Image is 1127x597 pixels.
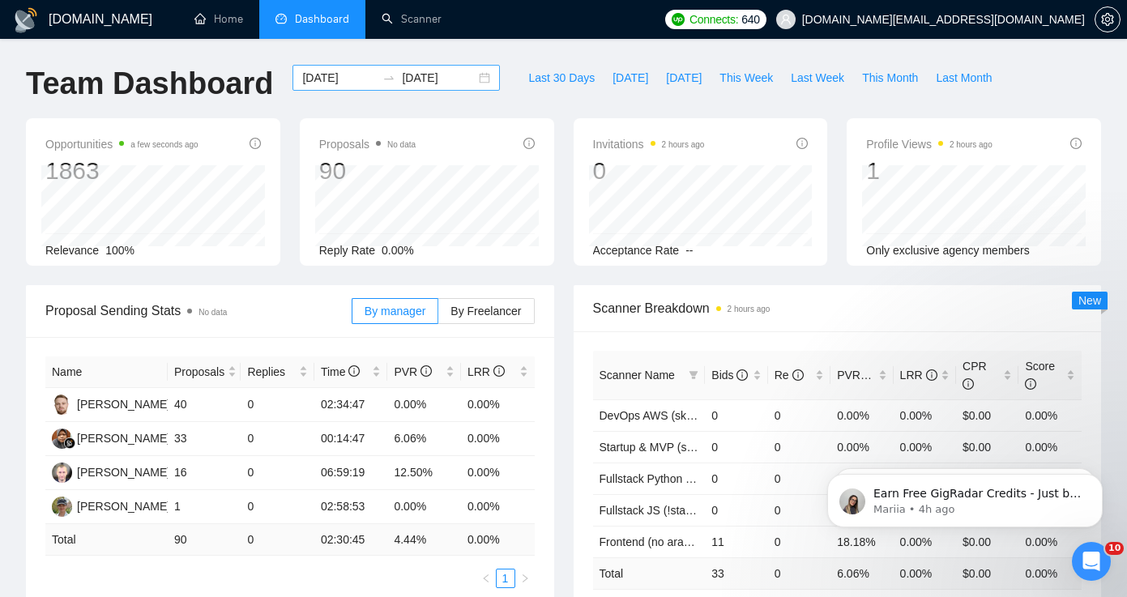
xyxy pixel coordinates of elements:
time: 2 hours ago [662,140,705,149]
button: [DATE] [604,65,657,91]
button: left [476,569,496,588]
span: -- [685,244,693,257]
span: This Week [719,69,773,87]
span: No data [387,140,416,149]
td: 0 [768,557,830,589]
td: 0.00% [830,431,893,463]
span: info-circle [926,369,937,381]
td: 0.00% [894,431,956,463]
a: DevOps AWS (skipped) [600,409,719,422]
div: [PERSON_NAME] [77,463,170,481]
a: Frontend (no arab) ([PERSON_NAME]) [600,535,798,548]
td: 0 [768,494,830,526]
span: CPR [963,360,987,390]
span: Dashboard [295,12,349,26]
td: 0 [241,490,314,524]
span: Proposals [174,363,224,381]
span: Last Week [791,69,844,87]
span: swap-right [382,71,395,84]
div: [PERSON_NAME] [77,429,170,447]
a: NS[PERSON_NAME] [52,499,170,512]
span: left [481,574,491,583]
td: 0 [241,456,314,490]
span: LRR [467,365,505,378]
span: info-circle [963,378,974,390]
td: Total [593,557,706,589]
span: info-circle [250,138,261,149]
div: 0 [593,156,705,186]
span: LRR [900,369,937,382]
span: No data [199,308,227,317]
img: NS [52,497,72,517]
li: 1 [496,569,515,588]
span: info-circle [792,369,804,381]
td: 40 [168,388,241,422]
a: searchScanner [382,12,442,26]
span: info-circle [1025,378,1036,390]
span: New [1078,294,1101,307]
span: Re [775,369,804,382]
span: 0.00% [382,244,414,257]
button: This Week [711,65,782,91]
span: [DATE] [666,69,702,87]
span: Last 30 Days [528,69,595,87]
button: Last Week [782,65,853,91]
a: 1 [497,569,514,587]
span: info-circle [493,365,505,377]
span: PVR [394,365,432,378]
td: 6.06 % [830,557,893,589]
span: setting [1095,13,1120,26]
td: Total [45,524,168,556]
td: 0.00% [461,388,535,422]
img: YZ [52,394,72,415]
h1: Team Dashboard [26,65,273,103]
span: Invitations [593,134,705,154]
img: YN [52,429,72,449]
td: 0.00 % [461,524,535,556]
td: 16 [168,456,241,490]
time: a few seconds ago [130,140,198,149]
td: 33 [168,422,241,456]
td: 1 [168,490,241,524]
span: Time [321,365,360,378]
button: This Month [853,65,927,91]
td: 0.00% [894,399,956,431]
span: This Month [862,69,918,87]
span: Last Month [936,69,992,87]
span: filter [689,370,698,380]
span: Replies [247,363,296,381]
span: Only exclusive agency members [866,244,1030,257]
button: [DATE] [657,65,711,91]
td: 12.50% [387,456,461,490]
a: Fullstack JS (!startup) [600,504,709,517]
th: Replies [241,356,314,388]
td: $0.00 [956,431,1018,463]
span: Bids [711,369,748,382]
td: 0 [705,431,767,463]
td: 0 [705,399,767,431]
span: info-circle [796,138,808,149]
th: Proposals [168,356,241,388]
td: 0.00 % [1018,557,1082,589]
input: Start date [302,69,376,87]
li: Next Page [515,569,535,588]
td: 02:58:53 [314,490,388,524]
td: 0 [768,399,830,431]
span: Scanner Breakdown [593,298,1082,318]
td: 0 [705,494,767,526]
a: homeHome [194,12,243,26]
span: user [780,14,792,25]
div: 90 [319,156,416,186]
td: 11 [705,526,767,557]
th: Name [45,356,168,388]
a: Startup & MVP (skipped) [600,441,724,454]
span: Opportunities [45,134,199,154]
iframe: Intercom notifications message [803,440,1127,553]
img: gigradar-bm.png [64,437,75,449]
li: Previous Page [476,569,496,588]
button: Last Month [927,65,1001,91]
a: setting [1095,13,1121,26]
